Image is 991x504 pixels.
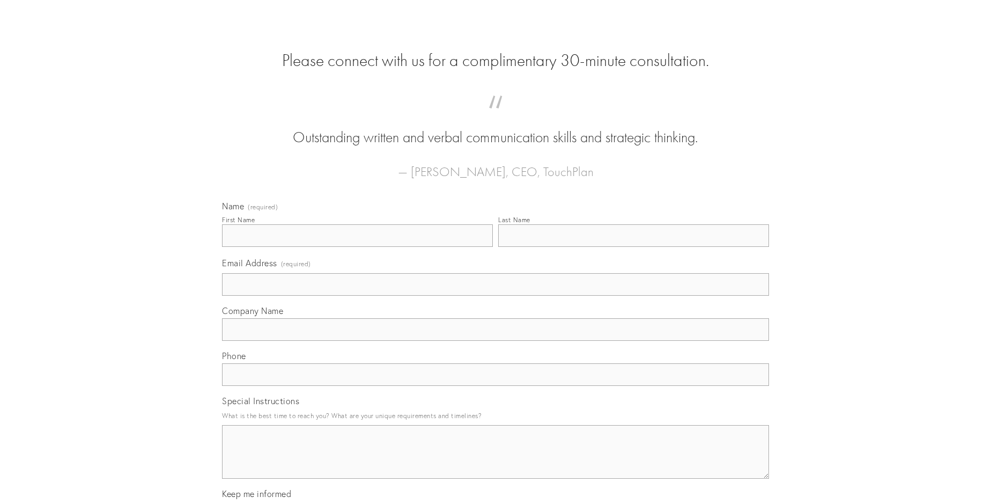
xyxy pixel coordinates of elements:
div: First Name [222,216,255,224]
figcaption: — [PERSON_NAME], CEO, TouchPlan [239,148,752,182]
h2: Please connect with us for a complimentary 30-minute consultation. [222,50,769,71]
blockquote: Outstanding written and verbal communication skills and strategic thinking. [239,106,752,148]
span: Keep me informed [222,488,291,499]
span: (required) [248,204,278,210]
span: Email Address [222,258,277,268]
span: (required) [281,257,311,271]
span: Special Instructions [222,396,299,406]
div: Last Name [498,216,530,224]
span: Name [222,201,244,211]
p: What is the best time to reach you? What are your unique requirements and timelines? [222,408,769,423]
span: “ [239,106,752,127]
span: Phone [222,350,246,361]
span: Company Name [222,305,283,316]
